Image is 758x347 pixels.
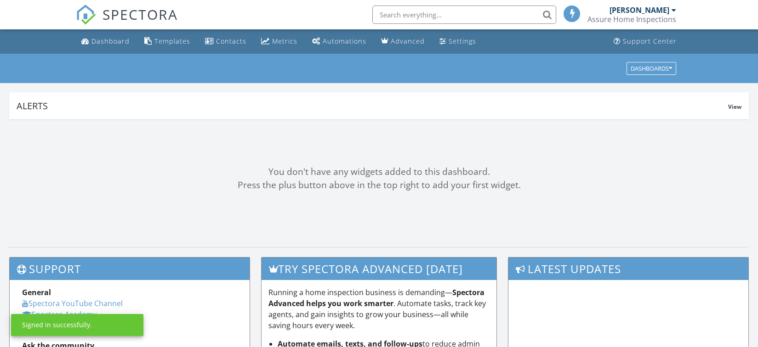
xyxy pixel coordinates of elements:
div: Dashboard [91,37,130,45]
div: Dashboards [631,65,672,72]
h3: Latest Updates [508,257,748,280]
h3: Try spectora advanced [DATE] [262,257,496,280]
div: Press the plus button above in the top right to add your first widget. [9,179,749,192]
div: Contacts [216,37,246,45]
a: Support Center [610,33,680,50]
div: Assure Home Inspections [587,15,676,24]
div: Templates [154,37,190,45]
a: Metrics [257,33,301,50]
span: SPECTORA [103,5,178,24]
a: Settings [436,33,480,50]
div: Signed in successfully. [22,320,92,330]
p: Running a home inspection business is demanding— . Automate tasks, track key agents, and gain ins... [268,287,489,331]
strong: General [22,287,51,297]
span: View [728,103,741,111]
a: Contacts [201,33,250,50]
a: Spectora Academy [22,309,97,319]
a: Spectora YouTube Channel [22,298,123,308]
div: Settings [449,37,476,45]
a: SPECTORA [76,12,178,32]
div: Advanced [391,37,425,45]
div: Automations [323,37,366,45]
strong: Spectora Advanced helps you work smarter [268,287,484,308]
a: Automations (Basic) [308,33,370,50]
img: The Best Home Inspection Software - Spectora [76,5,96,25]
h3: Support [10,257,250,280]
div: Alerts [17,100,728,112]
button: Dashboards [627,62,676,75]
div: You don't have any widgets added to this dashboard. [9,165,749,179]
a: Advanced [377,33,428,50]
input: Search everything... [372,6,556,24]
div: [PERSON_NAME] [610,6,669,15]
a: Templates [141,33,194,50]
a: Dashboard [78,33,133,50]
div: Support Center [623,37,677,45]
div: Metrics [272,37,297,45]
